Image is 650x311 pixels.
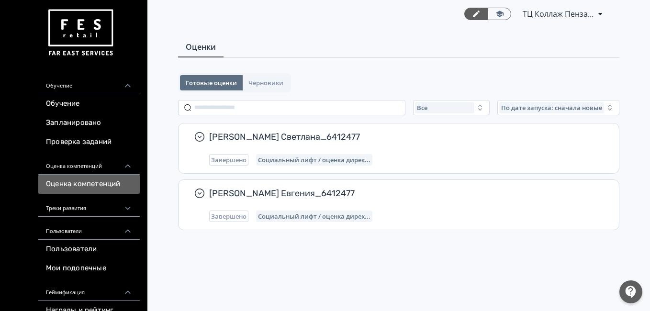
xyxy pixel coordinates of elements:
[488,8,511,20] a: Переключиться в режим ученика
[258,212,370,220] span: Социальный лифт / оценка директора магазина
[38,259,140,278] a: Мои подопечные
[38,175,140,194] a: Оценка компетенций
[38,278,140,301] div: Геймификация
[180,75,243,90] button: Готовые оценки
[243,75,289,90] button: Черновики
[38,71,140,94] div: Обучение
[186,41,216,53] span: Оценки
[211,156,247,164] span: Завершено
[38,240,140,259] a: Пользователи
[417,104,427,111] span: Все
[38,133,140,152] a: Проверка заданий
[38,94,140,113] a: Обучение
[211,212,247,220] span: Завершено
[501,104,602,111] span: По дате запуска: сначала новые
[209,188,596,199] span: [PERSON_NAME] Евгения_6412477
[46,6,115,60] img: https://files.teachbase.ru/system/account/57463/logo/medium-936fc5084dd2c598f50a98b9cbe0469a.png
[186,79,237,87] span: Готовые оценки
[38,217,140,240] div: Пользователи
[258,156,370,164] span: Социальный лифт / оценка директора магазина
[38,152,140,175] div: Оценка компетенций
[209,131,596,143] span: [PERSON_NAME] Светлана_6412477
[523,8,594,20] span: ТЦ Коллаж Пенза СИН 6412477
[38,113,140,133] a: Запланировано
[497,100,619,115] button: По дате запуска: сначала новые
[413,100,490,115] button: Все
[38,194,140,217] div: Треки развития
[248,79,283,87] span: Черновики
